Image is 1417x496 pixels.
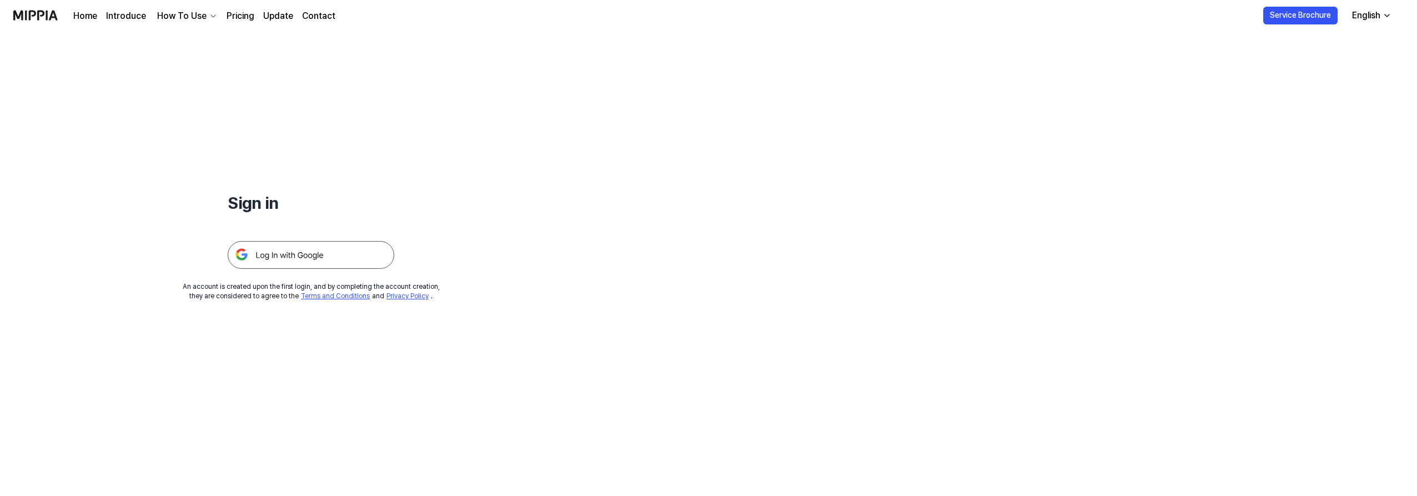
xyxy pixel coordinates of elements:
[228,191,394,214] h1: Sign in
[73,9,97,23] a: Home
[1350,9,1383,22] div: English
[1263,7,1338,24] button: Service Brochure
[302,9,335,23] a: Contact
[106,9,146,23] a: Introduce
[155,9,218,23] button: How To Use
[155,9,209,23] div: How To Use
[228,241,394,269] img: 구글 로그인 버튼
[386,292,429,300] a: Privacy Policy
[227,9,254,23] a: Pricing
[183,282,440,301] div: An account is created upon the first login, and by completing the account creation, they are cons...
[263,9,293,23] a: Update
[1343,4,1398,27] button: English
[301,292,370,300] a: Terms and Conditions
